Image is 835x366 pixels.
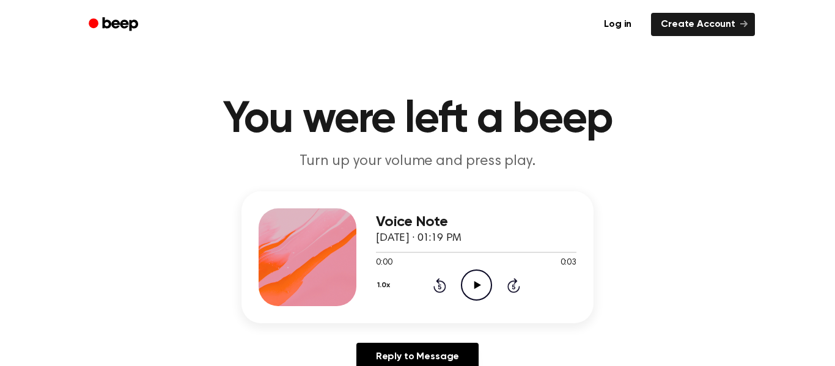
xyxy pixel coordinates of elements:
p: Turn up your volume and press play. [183,152,652,172]
span: [DATE] · 01:19 PM [376,233,462,244]
h3: Voice Note [376,214,576,230]
a: Create Account [651,13,755,36]
h1: You were left a beep [105,98,730,142]
span: 0:00 [376,257,392,269]
span: 0:03 [561,257,576,269]
a: Log in [592,10,644,38]
a: Beep [80,13,149,37]
button: 1.0x [376,275,394,296]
